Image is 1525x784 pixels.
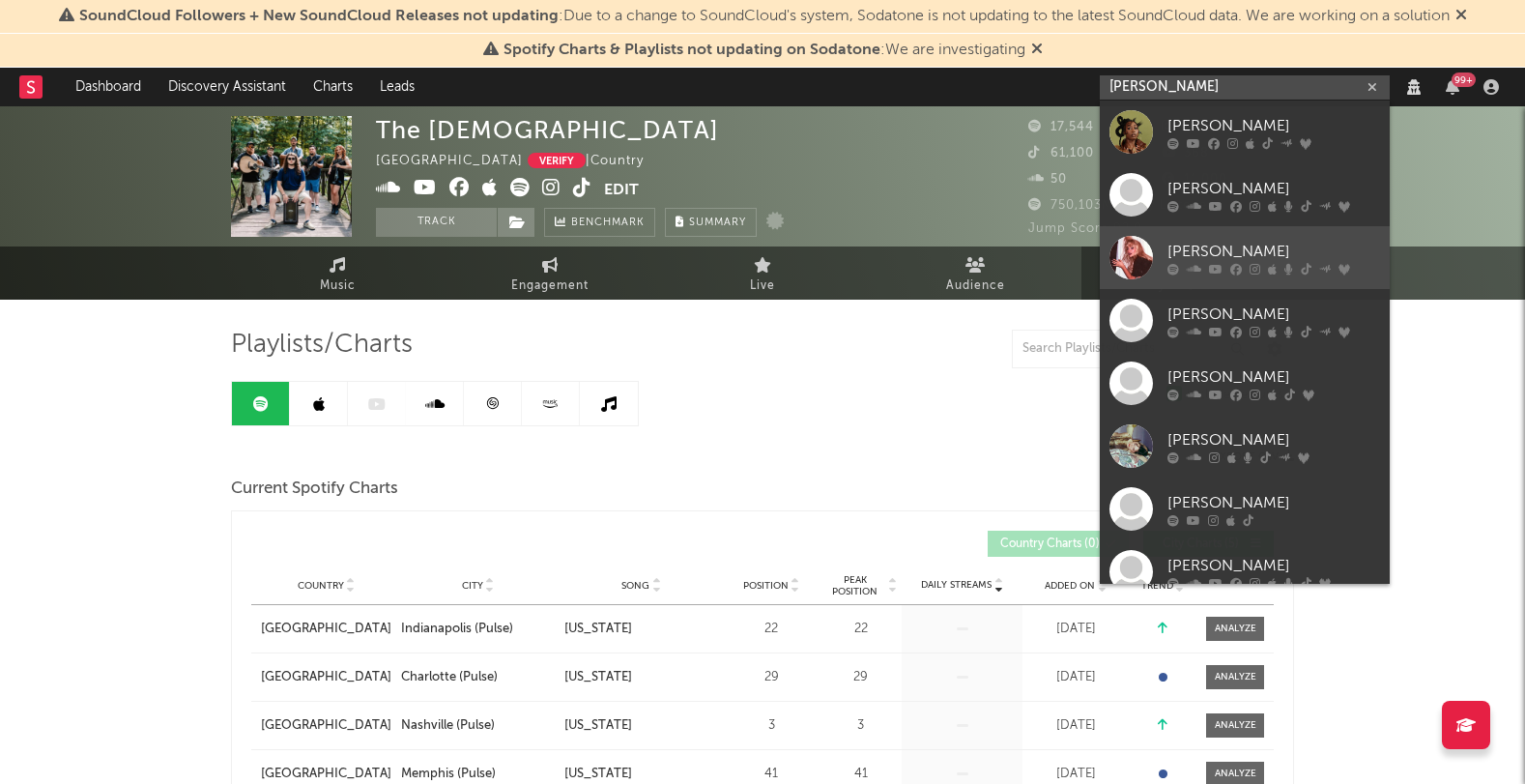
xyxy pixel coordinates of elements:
input: Search for artists [1100,75,1390,100]
a: [PERSON_NAME] [1100,289,1390,352]
a: Dashboard [62,68,155,106]
div: [DATE] [1027,716,1124,736]
div: 22 [824,620,897,639]
div: [PERSON_NAME] [1167,114,1380,137]
div: 29 [728,668,815,687]
a: [PERSON_NAME] [1100,163,1390,226]
div: [PERSON_NAME] [1167,177,1380,200]
a: Benchmark [544,208,655,237]
button: Country Charts(0) [988,531,1129,557]
div: The [DEMOGRAPHIC_DATA] [376,116,719,144]
a: Charts [300,68,366,106]
span: Daily Streams [921,578,992,593]
span: 61,100 [1028,147,1094,160]
div: 29 [824,668,897,687]
div: [PERSON_NAME] [1167,491,1380,514]
a: Audience [869,247,1081,300]
a: Engagement [444,247,656,300]
button: Verify [528,153,586,168]
div: 22 [728,620,815,639]
a: [GEOGRAPHIC_DATA] [261,716,391,736]
div: 41 [824,765,897,784]
div: [DATE] [1027,668,1124,687]
span: Live [750,275,775,298]
a: [GEOGRAPHIC_DATA] [261,668,391,687]
span: Country Charts ( 0 ) [1000,538,1100,550]
div: Charlotte (Pulse) [401,668,498,687]
span: Benchmark [571,212,645,235]
div: 99 + [1452,73,1476,87]
a: Charlotte (Pulse) [401,668,555,687]
div: [PERSON_NAME] [1167,554,1380,577]
span: 750,103 Monthly Listeners [1028,199,1220,212]
button: Summary [665,208,757,237]
span: Audience [946,275,1005,298]
span: Song [621,580,649,592]
div: [US_STATE] [564,620,632,639]
span: Spotify Charts & Playlists not updating on Sodatone [504,43,880,58]
span: Engagement [511,275,589,298]
a: Live [656,247,869,300]
div: [PERSON_NAME] [1167,428,1380,451]
a: [US_STATE] [564,668,718,687]
a: [GEOGRAPHIC_DATA] [261,620,391,639]
a: Playlists/Charts [1081,247,1294,300]
div: Nashville (Pulse) [401,716,495,736]
a: [US_STATE] [564,620,718,639]
div: [DATE] [1027,620,1124,639]
span: Dismiss [1455,9,1467,24]
div: [PERSON_NAME] [1167,240,1380,263]
a: Discovery Assistant [155,68,300,106]
a: [PERSON_NAME] [1100,226,1390,289]
div: 3 [824,716,897,736]
span: Playlists/Charts [231,334,413,357]
span: Position [743,580,789,592]
div: [US_STATE] [564,765,632,784]
span: City [462,580,483,592]
button: Track [376,208,497,237]
div: [US_STATE] [564,668,632,687]
a: Music [231,247,444,300]
div: [PERSON_NAME] [1167,303,1380,326]
span: Summary [689,218,746,228]
div: [PERSON_NAME] [1167,365,1380,389]
a: Indianapolis (Pulse) [401,620,555,639]
input: Search Playlists/Charts [1012,330,1253,368]
a: [PERSON_NAME] [1100,478,1390,540]
a: Nashville (Pulse) [401,716,555,736]
div: Indianapolis (Pulse) [401,620,513,639]
a: [US_STATE] [564,716,718,736]
a: [PERSON_NAME] [1100,540,1390,603]
span: Added On [1045,580,1095,592]
span: Trend [1141,580,1173,592]
a: Memphis (Pulse) [401,765,555,784]
span: Music [320,275,356,298]
span: Current Spotify Charts [231,478,398,501]
div: 3 [728,716,815,736]
button: 99+ [1446,79,1459,95]
span: : Due to a change to SoundCloud's system, Sodatone is not updating to the latest SoundCloud data.... [79,9,1450,24]
span: 17,544 [1028,121,1094,133]
span: Country [298,580,344,592]
div: [DATE] [1027,765,1124,784]
span: Peak Position [824,574,885,597]
span: SoundCloud Followers + New SoundCloud Releases not updating [79,9,559,24]
span: Dismiss [1031,43,1043,58]
a: [PERSON_NAME] [1100,101,1390,163]
button: Edit [604,178,639,202]
a: [PERSON_NAME] [1100,352,1390,415]
div: [GEOGRAPHIC_DATA] | Country [376,150,688,173]
div: Memphis (Pulse) [401,765,496,784]
span: : We are investigating [504,43,1025,58]
span: 50 [1028,173,1067,186]
a: [GEOGRAPHIC_DATA] [261,765,391,784]
a: [PERSON_NAME] [1100,415,1390,478]
span: Jump Score: 92.0 [1028,222,1142,235]
a: Leads [366,68,428,106]
a: [US_STATE] [564,765,718,784]
div: [US_STATE] [564,716,632,736]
